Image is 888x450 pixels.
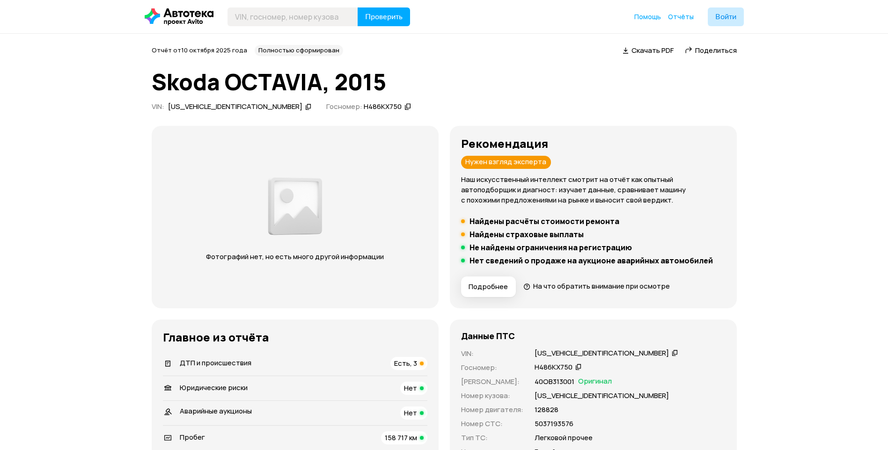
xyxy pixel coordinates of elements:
img: 2a3f492e8892fc00.png [265,172,324,240]
span: Есть, 3 [394,358,417,368]
a: Помощь [634,12,661,22]
a: Отчёты [668,12,694,22]
h1: Skoda OCTAVIA, 2015 [152,69,737,94]
p: 40ОВ313001 [535,377,574,387]
a: Скачать PDF [623,45,674,55]
span: 158 717 км [385,433,417,443]
p: [PERSON_NAME] : [461,377,523,387]
span: Пробег [180,432,205,442]
button: Войти [708,7,744,26]
p: 128828 [535,405,558,415]
a: На что обратить внимание при осмотре [523,281,670,291]
span: Отчёт от 10 октября 2025 года [152,46,247,54]
p: Номер кузова : [461,391,523,401]
p: Легковой прочее [535,433,593,443]
div: [US_VEHICLE_IDENTIFICATION_NUMBER] [168,102,302,112]
p: Номер двигателя : [461,405,523,415]
span: Юридические риски [180,383,248,392]
div: Н486КХ750 [364,102,402,112]
div: Н486КХ750 [535,363,572,372]
a: Поделиться [685,45,737,55]
span: ДТП и происшествия [180,358,251,368]
span: Аварийные аукционы [180,406,252,416]
span: VIN : [152,102,164,111]
span: На что обратить внимание при осмотре [533,281,670,291]
p: Тип ТС : [461,433,523,443]
h3: Рекомендация [461,137,726,150]
p: Наш искусственный интеллект смотрит на отчёт как опытный автоподборщик и диагност: изучает данные... [461,174,726,205]
p: [US_VEHICLE_IDENTIFICATION_NUMBER] [535,391,669,401]
h3: Главное из отчёта [163,331,427,344]
p: Фотографий нет, но есть много другой информации [197,252,393,262]
input: VIN, госномер, номер кузова [228,7,358,26]
span: Проверить [365,13,403,21]
div: [US_VEHICLE_IDENTIFICATION_NUMBER] [535,348,669,358]
h4: Данные ПТС [461,331,515,341]
h5: Нет сведений о продаже на аукционе аварийных автомобилей [470,256,713,265]
span: Подробнее [469,282,508,291]
p: 5037193576 [535,419,573,429]
span: Отчёты [668,12,694,21]
p: VIN : [461,348,523,359]
span: Войти [715,13,736,21]
span: Нет [404,408,417,418]
p: Госномер : [461,363,523,373]
span: Помощь [634,12,661,21]
span: Нет [404,383,417,393]
h5: Найдены страховые выплаты [470,230,584,239]
button: Проверить [358,7,410,26]
span: Поделиться [695,45,737,55]
span: Оригинал [578,377,612,387]
p: Номер СТС : [461,419,523,429]
h5: Не найдены ограничения на регистрацию [470,243,632,252]
h5: Найдены расчёты стоимости ремонта [470,217,619,226]
div: Нужен взгляд эксперта [461,156,551,169]
span: Госномер: [326,102,362,111]
span: Скачать PDF [631,45,674,55]
button: Подробнее [461,276,516,297]
div: Полностью сформирован [255,45,343,56]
